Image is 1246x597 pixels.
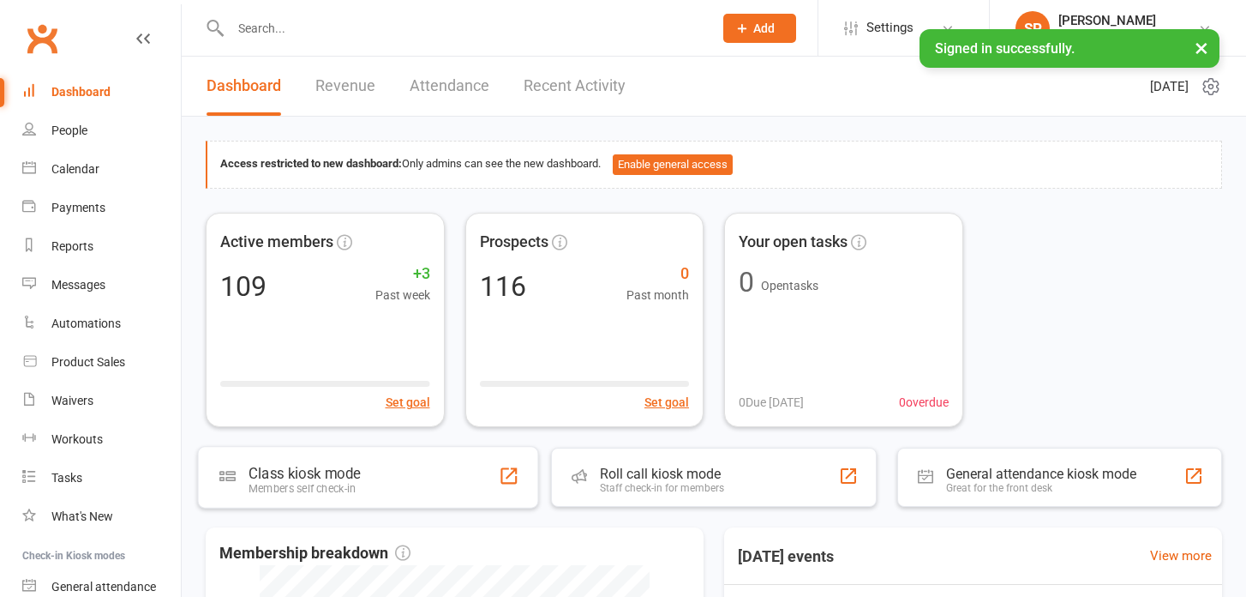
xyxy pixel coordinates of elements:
div: Pole Angels [1058,28,1156,44]
div: Payments [51,201,105,214]
a: Clubworx [21,17,63,60]
a: Calendar [22,150,181,189]
span: Signed in successfully. [935,40,1075,57]
button: Set goal [644,393,689,412]
span: Your open tasks [739,230,848,255]
a: Tasks [22,459,181,497]
span: 0 overdue [899,393,949,412]
div: 0 [739,268,754,296]
div: Reports [51,239,93,253]
a: People [22,112,181,150]
div: Class kiosk mode [249,465,360,482]
div: Workouts [51,432,103,446]
a: Attendance [410,57,489,116]
div: Members self check-in [249,482,360,495]
div: 109 [220,273,267,300]
div: Automations [51,317,121,330]
div: Staff check-in for members [600,482,724,494]
a: Product Sales [22,343,181,382]
div: SP [1015,11,1050,45]
span: Active members [220,230,333,255]
input: Search... [225,16,701,40]
a: Reports [22,227,181,266]
a: Workouts [22,420,181,459]
div: Only admins can see the new dashboard. [220,154,1208,175]
a: Dashboard [22,73,181,112]
div: 116 [480,273,526,300]
span: [DATE] [1150,76,1189,97]
button: × [1186,29,1217,66]
div: Roll call kiosk mode [600,466,724,482]
span: Open tasks [761,279,818,292]
div: Great for the front desk [946,482,1136,494]
span: +3 [375,262,430,286]
h3: [DATE] events [724,541,848,572]
div: Waivers [51,394,93,407]
a: Automations [22,305,181,343]
a: Messages [22,266,181,305]
div: Calendar [51,162,99,176]
div: General attendance kiosk mode [946,466,1136,482]
a: Waivers [22,382,181,420]
div: Tasks [51,471,82,485]
a: Dashboard [207,57,281,116]
div: What's New [51,510,113,523]
div: General attendance [51,580,156,594]
button: Enable general access [613,154,733,175]
span: Add [753,21,775,35]
a: Revenue [315,57,375,116]
a: What's New [22,497,181,536]
div: Dashboard [51,85,111,99]
div: Messages [51,278,105,292]
span: Past month [626,286,689,305]
strong: Access restricted to new dashboard: [220,157,402,170]
span: Prospects [480,230,548,255]
div: [PERSON_NAME] [1058,13,1156,28]
a: View more [1150,546,1212,566]
a: Recent Activity [524,57,626,116]
div: Product Sales [51,355,125,369]
span: Membership breakdown [219,541,410,566]
button: Set goal [386,393,430,412]
span: Settings [866,9,914,47]
a: Payments [22,189,181,227]
button: Add [723,14,796,43]
span: Past week [375,286,430,305]
span: 0 [626,262,689,286]
span: 0 Due [DATE] [739,393,804,412]
div: People [51,124,87,137]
